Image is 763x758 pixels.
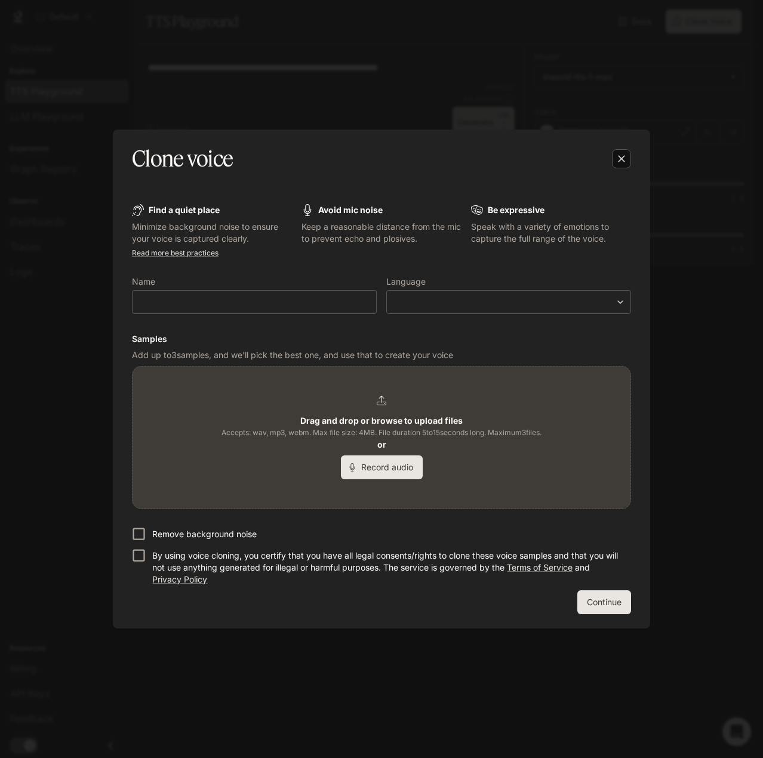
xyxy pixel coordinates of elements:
b: or [377,439,386,449]
b: Find a quiet place [149,205,220,215]
p: Keep a reasonable distance from the mic to prevent echo and plosives. [301,221,462,245]
b: Drag and drop or browse to upload files [300,415,463,426]
span: Accepts: wav, mp3, webm. Max file size: 4MB. File duration 5 to 15 seconds long. Maximum 3 files. [221,427,542,439]
p: Add up to 3 samples, and we'll pick the best one, and use that to create your voice [132,349,631,361]
p: Minimize background noise to ensure your voice is captured clearly. [132,221,292,245]
button: Continue [577,590,631,614]
p: Remove background noise [152,528,257,540]
b: Avoid mic noise [318,205,383,215]
a: Terms of Service [507,562,573,572]
p: Name [132,278,155,286]
p: Language [386,278,426,286]
button: Record audio [341,455,423,479]
a: Read more best practices [132,248,219,257]
a: Privacy Policy [152,574,207,584]
p: By using voice cloning, you certify that you have all legal consents/rights to clone these voice ... [152,550,622,586]
b: Be expressive [488,205,544,215]
div: ​ [387,296,630,308]
p: Speak with a variety of emotions to capture the full range of the voice. [471,221,631,245]
h6: Samples [132,333,631,345]
h5: Clone voice [132,144,233,174]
